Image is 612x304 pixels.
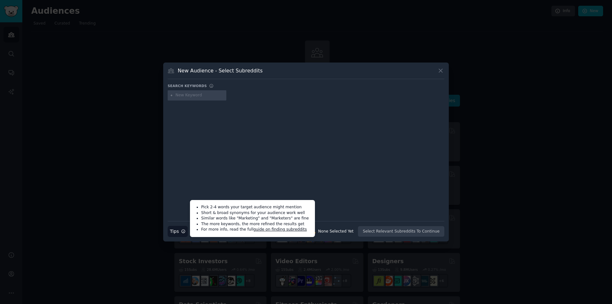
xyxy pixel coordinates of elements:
[253,227,307,232] a: guide on finding subreddits
[201,216,310,221] li: Similar words like "Marketing" and "Marketers" are fine
[201,227,310,233] li: For more info, read the full
[170,228,179,235] span: Tips
[176,93,224,98] input: New Keyword
[178,67,263,74] h3: New Audience - Select Subreddits
[318,229,353,234] div: None Selected Yet
[201,221,310,227] li: The more keywords, the more refined the results get
[201,204,310,210] li: Pick 2-4 words your target audience might mention
[168,226,188,237] button: Tips
[168,84,207,88] h3: Search keywords
[201,210,310,216] li: Short & broad synonyms for your audience work well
